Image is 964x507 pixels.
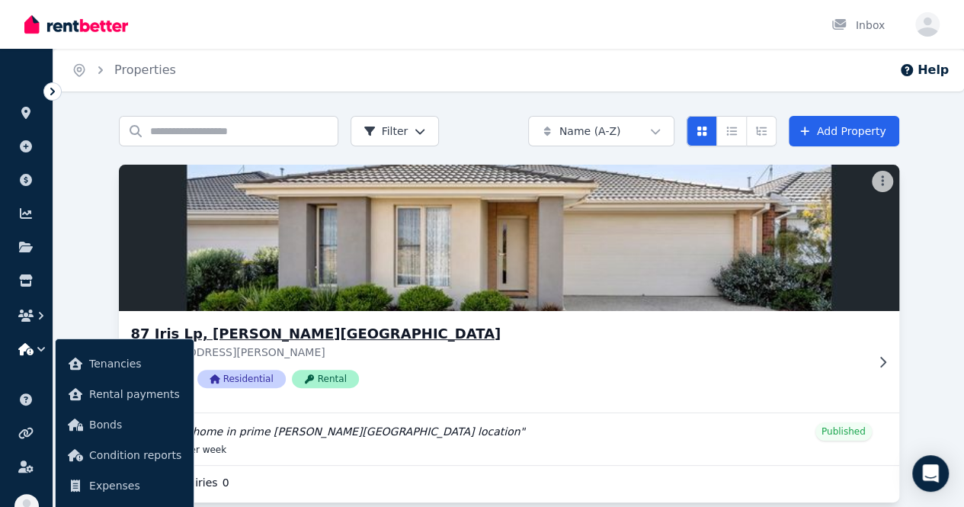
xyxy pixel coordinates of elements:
[131,345,866,360] p: [STREET_ADDRESS][PERSON_NAME]
[687,116,717,146] button: Card view
[131,323,866,345] h3: 87 Iris Lp, [PERSON_NAME][GEOGRAPHIC_DATA]
[119,165,899,412] a: 87 Iris Lp, Armstrong Creek87 Iris Lp, [PERSON_NAME][GEOGRAPHIC_DATA][STREET_ADDRESS][PERSON_NAME...
[746,116,777,146] button: Expanded list view
[789,116,899,146] a: Add Property
[62,348,187,379] a: Tenancies
[62,440,187,470] a: Condition reports
[99,161,918,315] img: 87 Iris Lp, Armstrong Creek
[119,413,899,465] a: Edit listing: Cozy home in prime Armstrong Creek location
[831,18,885,33] div: Inbox
[53,49,194,91] nav: Breadcrumb
[528,116,674,146] button: Name (A-Z)
[119,466,899,502] a: Enquiries for 87 Iris Lp, Armstrong Creek
[716,116,747,146] button: Compact list view
[89,477,181,495] span: Expenses
[364,124,408,139] span: Filter
[292,370,359,388] span: Rental
[899,61,949,79] button: Help
[89,355,181,373] span: Tenancies
[351,116,440,146] button: Filter
[62,379,187,409] a: Rental payments
[89,446,181,464] span: Condition reports
[62,470,187,501] a: Expenses
[114,63,176,77] a: Properties
[687,116,777,146] div: View options
[89,385,181,403] span: Rental payments
[872,171,893,192] button: More options
[559,124,621,139] span: Name (A-Z)
[89,416,181,434] span: Bonds
[912,455,949,492] div: Open Intercom Messenger
[197,370,286,388] span: Residential
[24,13,128,36] img: RentBetter
[62,409,187,440] a: Bonds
